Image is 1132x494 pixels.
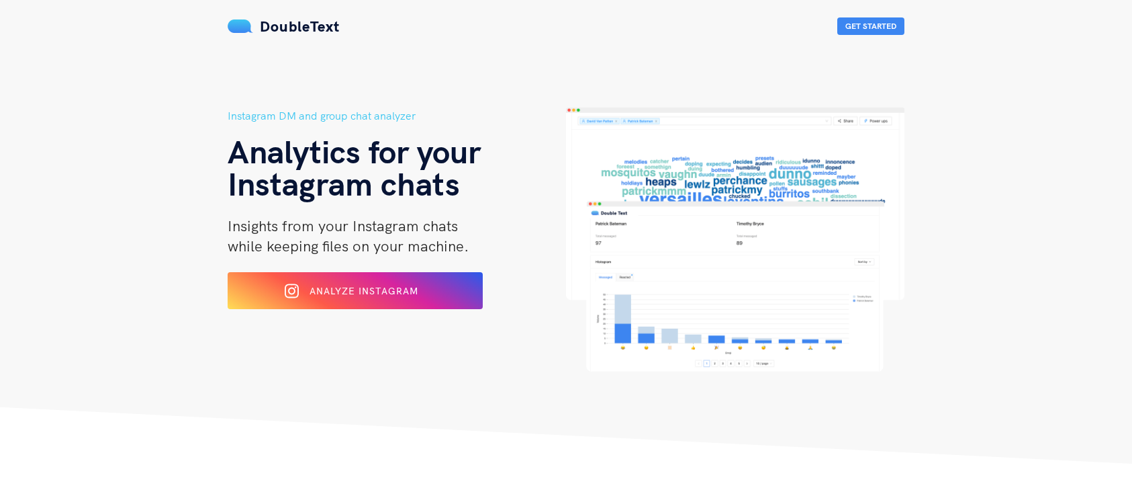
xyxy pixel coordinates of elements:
[228,19,253,33] img: mS3x8y1f88AAAAABJRU5ErkJggg==
[228,216,458,235] span: Insights from your Instagram chats
[837,17,904,35] button: Get Started
[310,285,418,297] span: Analyze Instagram
[228,163,460,204] span: Instagram chats
[566,108,904,372] img: hero
[260,17,340,36] span: DoubleText
[228,17,340,36] a: DoubleText
[228,237,469,255] span: while keeping files on your machine.
[228,108,566,124] h5: Instagram DM and group chat analyzer
[228,272,483,309] button: Analyze Instagram
[228,290,483,302] a: Analyze Instagram
[228,131,481,171] span: Analytics for your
